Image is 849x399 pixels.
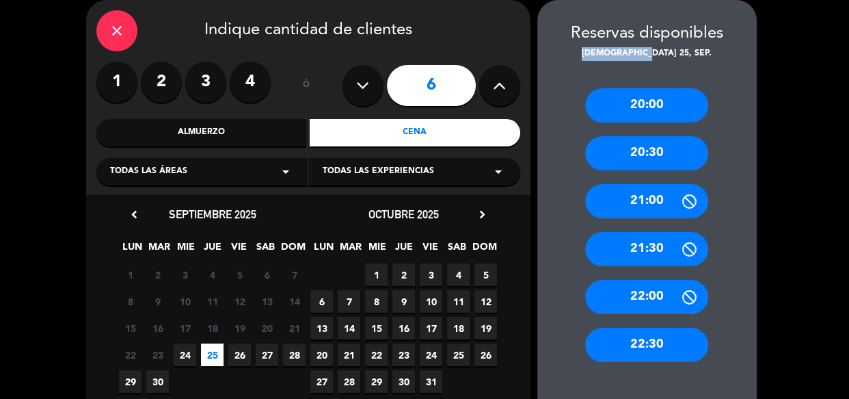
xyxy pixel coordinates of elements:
span: 3 [420,263,442,286]
span: LUN [121,239,144,261]
div: Cena [310,119,520,146]
span: 19 [228,317,251,339]
label: 2 [141,62,182,103]
span: 17 [420,317,442,339]
span: 8 [365,290,388,313]
span: 11 [447,290,470,313]
span: 31 [420,370,442,393]
span: 12 [474,290,497,313]
span: 21 [283,317,306,339]
div: Indique cantidad de clientes [96,10,520,51]
span: 15 [119,317,141,339]
span: DOM [281,239,304,261]
i: arrow_drop_down [278,164,294,180]
div: ó [284,62,329,110]
span: LUN [312,239,335,261]
div: 21:00 [585,184,708,218]
span: 13 [310,317,333,339]
div: 22:00 [585,280,708,314]
label: 3 [185,62,226,103]
span: 14 [283,290,306,313]
div: 22:30 [585,328,708,362]
span: SAB [446,239,468,261]
label: 1 [96,62,137,103]
div: 21:30 [585,232,708,266]
span: MAR [339,239,362,261]
span: Todas las experiencias [323,165,434,179]
span: 28 [338,370,360,393]
span: Todas las áreas [110,165,187,179]
span: 13 [256,290,278,313]
span: 20 [310,344,333,366]
span: 18 [201,317,224,339]
div: Reservas disponibles [537,21,757,47]
span: MAR [148,239,170,261]
span: 7 [283,263,306,286]
span: 16 [392,317,415,339]
span: 15 [365,317,388,339]
div: 20:00 [585,88,708,123]
span: MIE [174,239,197,261]
span: 14 [338,317,360,339]
span: 19 [474,317,497,339]
i: chevron_left [127,207,141,222]
i: chevron_right [475,207,489,222]
span: 30 [146,370,169,393]
span: 1 [119,263,141,286]
span: JUE [392,239,415,261]
label: 4 [230,62,271,103]
span: 11 [201,290,224,313]
span: JUE [201,239,224,261]
span: 28 [283,344,306,366]
span: 23 [392,344,415,366]
span: 26 [228,344,251,366]
i: close [109,23,125,39]
span: 24 [174,344,196,366]
span: 22 [365,344,388,366]
span: 26 [474,344,497,366]
span: 16 [146,317,169,339]
span: DOM [472,239,495,261]
span: 3 [174,263,196,286]
span: VIE [419,239,442,261]
i: arrow_drop_down [490,164,507,180]
span: 8 [119,290,141,313]
span: octubre 2025 [368,207,439,221]
span: 4 [201,263,224,286]
span: 1 [365,263,388,286]
span: 7 [338,290,360,313]
span: 20 [256,317,278,339]
div: 20:30 [585,136,708,170]
div: [DEMOGRAPHIC_DATA] 25, sep. [537,47,757,61]
span: septiembre 2025 [169,207,256,221]
span: SAB [254,239,277,261]
span: 23 [146,344,169,366]
span: 6 [256,263,278,286]
span: 5 [228,263,251,286]
span: 30 [392,370,415,393]
span: 4 [447,263,470,286]
span: VIE [228,239,250,261]
span: 9 [392,290,415,313]
span: 2 [392,263,415,286]
span: 6 [310,290,333,313]
span: 2 [146,263,169,286]
span: 25 [201,344,224,366]
span: 21 [338,344,360,366]
span: 29 [119,370,141,393]
span: MIE [366,239,388,261]
div: Almuerzo [96,119,307,146]
span: 22 [119,344,141,366]
span: 29 [365,370,388,393]
span: 10 [174,290,196,313]
span: 12 [228,290,251,313]
span: 27 [256,344,278,366]
span: 5 [474,263,497,286]
span: 18 [447,317,470,339]
span: 9 [146,290,169,313]
span: 27 [310,370,333,393]
span: 17 [174,317,196,339]
span: 10 [420,290,442,313]
span: 25 [447,344,470,366]
span: 24 [420,344,442,366]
